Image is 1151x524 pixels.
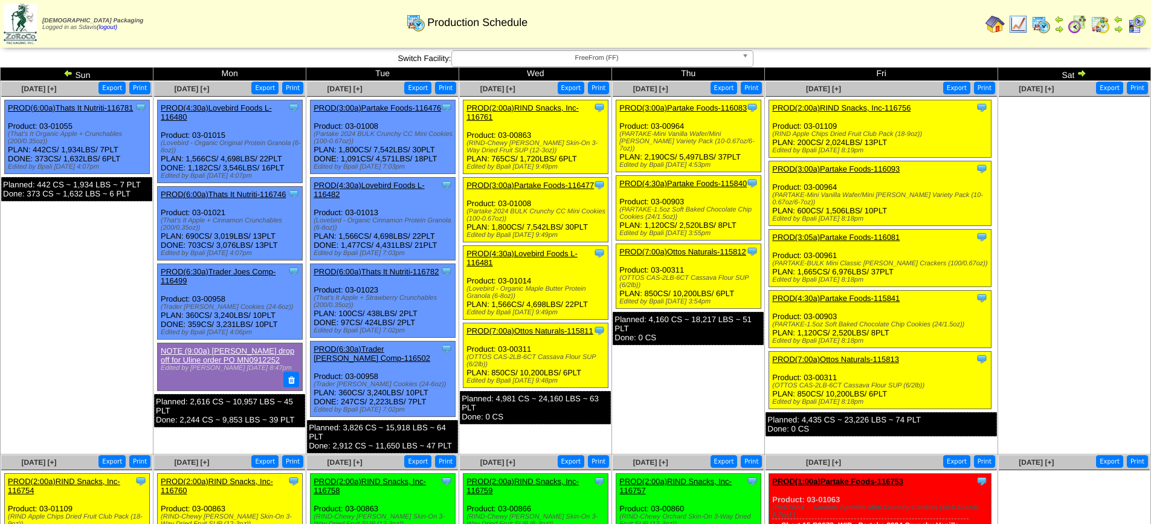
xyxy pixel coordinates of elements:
div: Product: 03-00903 PLAN: 1,120CS / 2,520LBS / 8PLT [616,176,761,241]
div: Edited by Bpali [DATE] 8:19pm [772,147,990,154]
a: PROD(2:00a)RIND Snacks, Inc-116756 [772,103,911,112]
span: [DATE] [+] [633,458,668,467]
div: (Trader [PERSON_NAME] Cookies (24-6oz)) [314,381,455,388]
img: Tooltip [593,325,605,337]
img: Tooltip [288,265,300,277]
img: zoroco-logo-small.webp [4,4,37,44]
img: Tooltip [976,292,988,304]
img: Tooltip [746,475,758,487]
button: Export [98,455,126,468]
img: Tooltip [440,265,453,277]
td: Fri [765,68,998,81]
img: Tooltip [976,231,988,243]
div: Edited by Bpali [DATE] 9:49pm [466,231,608,239]
button: Print [588,82,609,94]
button: Export [1096,82,1123,94]
img: Tooltip [746,245,758,257]
div: Planned: 442 CS ~ 1,934 LBS ~ 7 PLT Done: 373 CS ~ 1,632 LBS ~ 6 PLT [1,177,152,201]
div: (PARTAKE-BULK Mini Classic [PERSON_NAME] Crackers (100/0.67oz)) [772,260,990,267]
button: Print [129,455,150,468]
div: Planned: 3,826 CS ~ 15,918 LBS ~ 64 PLT Done: 2,912 CS ~ 11,650 LBS ~ 47 PLT [307,420,458,453]
div: (PARTAKE-Mini Vanilla Wafer/Mini [PERSON_NAME] Variety Pack (10-0.67oz/6-7oz)) [619,131,761,152]
button: Delete Note [283,372,299,387]
img: Tooltip [976,353,988,365]
a: PROD(6:00a)Thats It Nutriti-116746 [161,190,286,199]
div: (RIND Apple Chips Dried Fruit Club Pack (18-9oz)) [772,131,990,138]
div: Edited by Bpali [DATE] 9:49pm [466,163,608,170]
a: [DATE] [+] [633,85,668,93]
div: Product: 03-01109 PLAN: 200CS / 2,024LBS / 13PLT [769,100,991,158]
a: [DATE] [+] [21,85,56,93]
div: (OTTOS CAS-2LB-6CT Cassava Flour SUP (6/2lb)) [466,354,608,368]
div: Edited by Bpali [DATE] 8:18pm [772,276,990,283]
img: line_graph.gif [1008,15,1028,34]
a: PROD(6:30a)Trader [PERSON_NAME] Comp-116502 [314,344,430,363]
a: [DATE] [+] [327,458,363,467]
img: Tooltip [135,475,147,487]
img: Tooltip [976,163,988,175]
div: Product: 03-01013 PLAN: 1,566CS / 4,698LBS / 22PLT DONE: 1,477CS / 4,431LBS / 21PLT [311,178,456,260]
span: [DATE] [+] [480,85,515,93]
a: PROD(7:00a)Ottos Naturals-115812 [619,247,746,256]
a: [DATE] [+] [327,85,363,93]
a: [DATE] [+] [1019,85,1054,93]
a: PROD(3:00a)Partake Foods-116093 [772,164,900,173]
div: Planned: 4,160 CS ~ 18,217 LBS ~ 51 PLT Done: 0 CS [613,312,764,345]
button: Export [404,82,431,94]
a: [DATE] [+] [480,458,515,467]
div: (That's It Apple + Cinnamon Crunchables (200/0.35oz)) [161,217,302,231]
div: (PARTAKE-1.5oz Soft Baked Chocolate Chip Cookies (24/1.5oz)) [772,321,990,328]
img: Tooltip [440,475,453,487]
button: Export [711,82,738,94]
div: Edited by Bpali [DATE] 4:06pm [161,329,302,336]
div: Edited by Bpali [DATE] 7:03pm [314,250,455,257]
button: Export [251,82,279,94]
button: Print [588,455,609,468]
img: Tooltip [440,343,453,355]
img: home.gif [985,15,1005,34]
td: Thu [612,68,765,81]
a: PROD(3:05a)Partake Foods-116081 [772,233,900,242]
a: [DATE] [+] [175,458,210,467]
div: (PARTAKE-1.5oz Soft Baked Chocolate Chip Cookies (24/1.5oz)) [619,206,761,221]
img: Tooltip [593,247,605,259]
a: PROD(4:30a)Partake Foods-115840 [619,179,747,188]
img: Tooltip [746,102,758,114]
img: Tooltip [593,179,605,191]
img: calendarprod.gif [1031,15,1051,34]
div: Edited by Bpali [DATE] 9:49pm [466,309,608,316]
a: PROD(6:30a)Trader Joes Comp-116499 [161,267,276,285]
div: Edited by Bpali [DATE] 3:55pm [619,230,761,237]
img: Tooltip [593,475,605,487]
div: Planned: 4,981 CS ~ 24,160 LBS ~ 63 PLT Done: 0 CS [460,391,611,424]
img: calendarblend.gif [1068,15,1087,34]
div: Edited by Bpali [DATE] 9:48pm [466,377,608,384]
div: (PARTAKE-Mini Vanilla Wafer/Mini [PERSON_NAME] Variety Pack (10-0.67oz/6-7oz)) [772,192,990,206]
div: Product: 03-00961 PLAN: 1,665CS / 6,976LBS / 37PLT [769,230,991,287]
button: Export [251,455,279,468]
img: Tooltip [288,102,300,114]
div: Edited by Bpali [DATE] 4:53pm [619,161,761,169]
a: PROD(2:00a)RIND Snacks, Inc-116761 [466,103,579,121]
div: (Lovebird - Organic Cinnamon Protein Granola (6-8oz)) [314,217,455,231]
div: Product: 03-01023 PLAN: 100CS / 438LBS / 2PLT DONE: 97CS / 424LBS / 2PLT [311,264,456,338]
button: Print [741,82,762,94]
td: Tue [306,68,459,81]
a: [DATE] [+] [1019,458,1054,467]
div: Product: 03-01021 PLAN: 690CS / 3,019LBS / 13PLT DONE: 703CS / 3,076LBS / 13PLT [158,187,303,260]
div: Product: 03-00311 PLAN: 850CS / 10,200LBS / 6PLT [616,244,761,309]
a: PROD(7:00a)Ottos Naturals-115811 [466,326,593,335]
div: Planned: 4,435 CS ~ 23,226 LBS ~ 74 PLT Done: 0 CS [766,412,997,436]
div: Product: 03-00964 PLAN: 600CS / 1,506LBS / 10PLT [769,161,991,226]
span: [DATE] [+] [21,458,56,467]
img: Tooltip [976,102,988,114]
div: (That's It Organic Apple + Crunchables (200/0.35oz)) [8,131,149,145]
a: PROD(6:00a)Thats It Nutriti-116781 [8,103,133,112]
a: PROD(3:00a)Partake Foods-116476 [314,103,441,112]
a: PROD(2:00a)RIND Snacks, Inc-116759 [466,477,579,495]
button: Print [435,455,456,468]
button: Export [558,82,585,94]
img: Tooltip [135,102,147,114]
a: PROD(4:30a)Partake Foods-115841 [772,294,900,303]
